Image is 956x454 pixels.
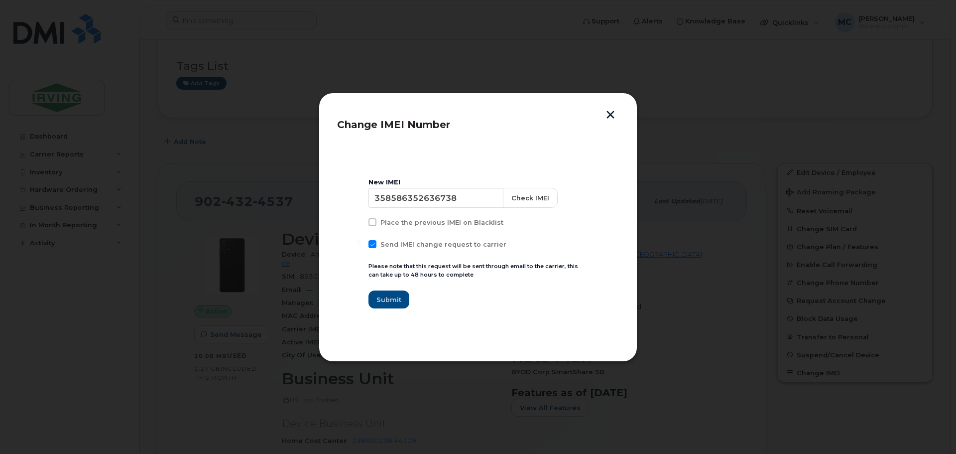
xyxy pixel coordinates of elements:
[357,240,361,245] input: Send IMEI change request to carrier
[368,178,588,186] div: New IMEI
[368,291,409,308] button: Submit
[380,219,503,226] span: Place the previous IMEI on Blacklist
[337,119,450,131] span: Change IMEI Number
[376,295,401,304] span: Submit
[357,218,361,223] input: Place the previous IMEI on Blacklist
[368,263,578,278] small: Please note that this request will be sent through email to the carrier, this can take up to 48 h...
[380,241,506,248] span: Send IMEI change request to carrier
[503,188,558,208] button: Check IMEI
